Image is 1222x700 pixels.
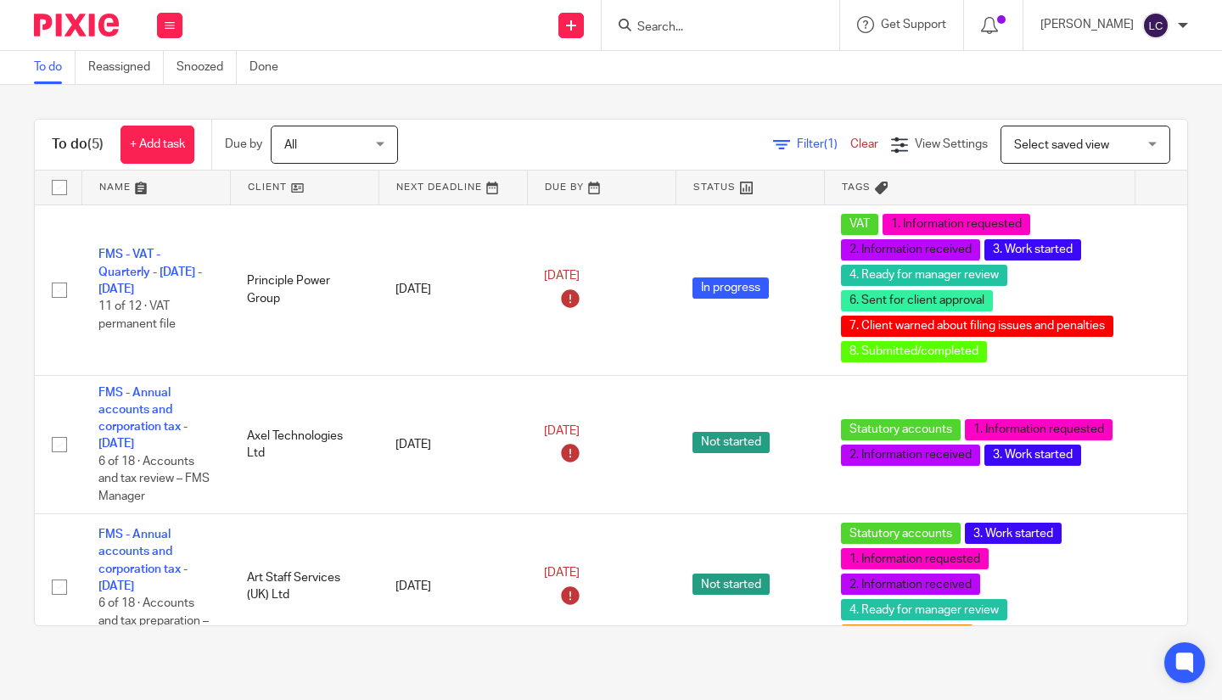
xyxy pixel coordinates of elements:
[98,456,210,502] span: 6 of 18 · Accounts and tax review – FMS Manager
[797,138,850,150] span: Filter
[230,204,378,375] td: Principle Power Group
[915,138,988,150] span: View Settings
[1014,139,1109,151] span: Select saved view
[841,624,973,646] span: STATS ONLY: With tax
[177,51,237,84] a: Snoozed
[841,419,961,440] span: Statutory accounts
[692,277,769,299] span: In progress
[824,138,838,150] span: (1)
[883,214,1030,235] span: 1. Information requested
[121,126,194,164] a: + Add task
[52,136,104,154] h1: To do
[881,19,946,31] span: Get Support
[841,341,987,362] span: 8. Submitted/completed
[34,14,119,36] img: Pixie
[841,265,1007,286] span: 4. Ready for manager review
[965,523,1062,544] span: 3. Work started
[984,445,1081,466] span: 3. Work started
[841,316,1113,337] span: 7. Client warned about filing issues and penalties
[98,529,188,592] a: FMS - Annual accounts and corporation tax - [DATE]
[1040,16,1134,33] p: [PERSON_NAME]
[841,214,878,235] span: VAT
[88,51,164,84] a: Reassigned
[850,138,878,150] a: Clear
[841,523,961,544] span: Statutory accounts
[87,137,104,151] span: (5)
[98,301,176,331] span: 11 of 12 · VAT permanent file
[1142,12,1169,39] img: svg%3E
[841,548,989,569] span: 1. Information requested
[378,204,527,375] td: [DATE]
[841,599,1007,620] span: 4. Ready for manager review
[230,514,378,659] td: Art Staff Services (UK) Ltd
[842,182,871,192] span: Tags
[841,290,993,311] span: 6. Sent for client approval
[841,445,980,466] span: 2. Information received
[544,270,580,282] span: [DATE]
[225,136,262,153] p: Due by
[34,51,76,84] a: To do
[841,574,980,595] span: 2. Information received
[230,375,378,514] td: Axel Technologies Ltd
[965,419,1113,440] span: 1. Information requested
[98,598,209,645] span: 6 of 18 · Accounts and tax preparation – FMS Junior
[249,51,291,84] a: Done
[378,375,527,514] td: [DATE]
[98,249,202,295] a: FMS - VAT - Quarterly - [DATE] - [DATE]
[841,239,980,260] span: 2. Information received
[544,425,580,437] span: [DATE]
[98,387,188,451] a: FMS - Annual accounts and corporation tax - [DATE]
[378,514,527,659] td: [DATE]
[636,20,788,36] input: Search
[544,567,580,579] span: [DATE]
[692,574,770,595] span: Not started
[984,239,1081,260] span: 3. Work started
[692,432,770,453] span: Not started
[284,139,297,151] span: All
